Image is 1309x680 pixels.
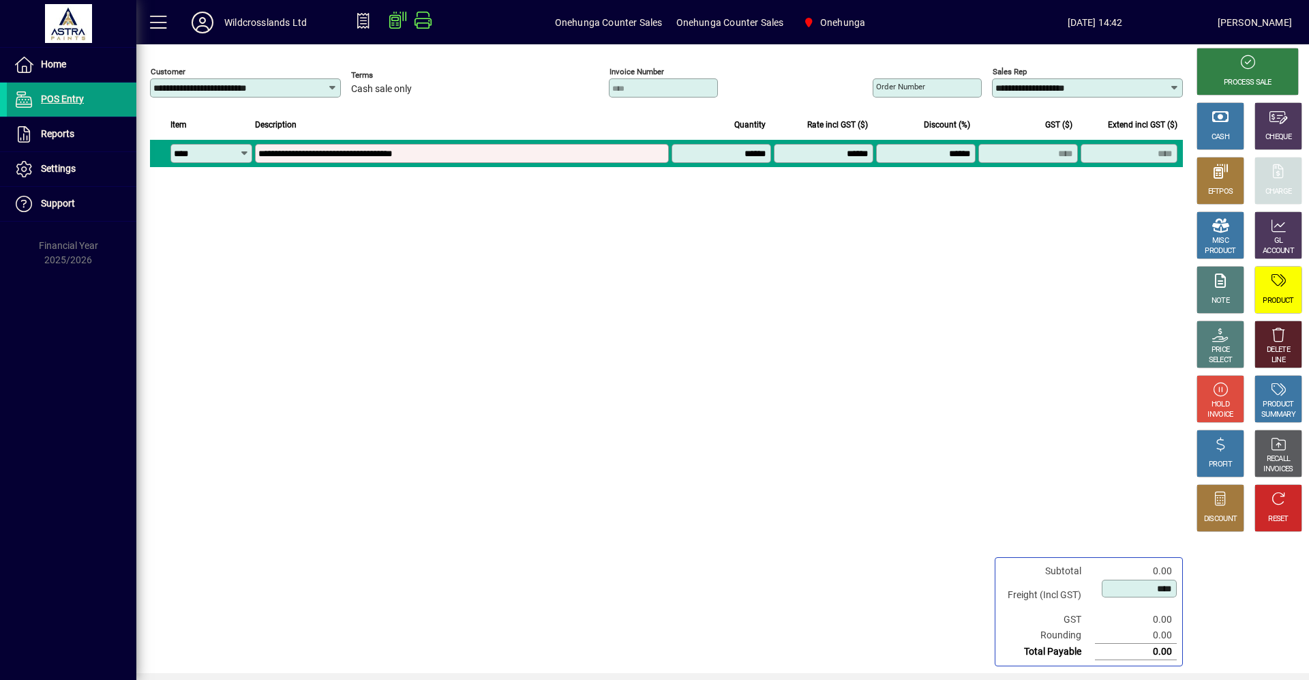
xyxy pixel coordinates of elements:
[1263,464,1293,475] div: INVOICES
[1212,236,1229,246] div: MISC
[924,117,970,132] span: Discount (%)
[1207,410,1233,420] div: INVOICE
[41,93,84,104] span: POS Entry
[1218,12,1292,33] div: [PERSON_NAME]
[1001,627,1095,644] td: Rounding
[351,84,412,95] span: Cash sale only
[1261,410,1295,420] div: SUMMARY
[555,12,663,33] span: Onehunga Counter Sales
[1208,187,1233,197] div: EFTPOS
[1205,246,1235,256] div: PRODUCT
[676,12,784,33] span: Onehunga Counter Sales
[41,198,75,209] span: Support
[1045,117,1072,132] span: GST ($)
[1263,400,1293,410] div: PRODUCT
[7,117,136,151] a: Reports
[1212,345,1230,355] div: PRICE
[807,117,868,132] span: Rate incl GST ($)
[1263,296,1293,306] div: PRODUCT
[1268,514,1289,524] div: RESET
[224,12,307,33] div: Wildcrosslands Ltd
[1267,345,1290,355] div: DELETE
[7,187,136,221] a: Support
[1212,132,1229,143] div: CASH
[1001,563,1095,579] td: Subtotal
[1263,246,1294,256] div: ACCOUNT
[351,71,433,80] span: Terms
[7,152,136,186] a: Settings
[1095,627,1177,644] td: 0.00
[41,59,66,70] span: Home
[1265,132,1291,143] div: CHEQUE
[255,117,297,132] span: Description
[1224,78,1272,88] div: PROCESS SALE
[1108,117,1177,132] span: Extend incl GST ($)
[170,117,187,132] span: Item
[1274,236,1283,246] div: GL
[972,12,1217,33] span: [DATE] 14:42
[41,128,74,139] span: Reports
[1001,612,1095,627] td: GST
[734,117,766,132] span: Quantity
[820,12,865,33] span: Onehunga
[41,163,76,174] span: Settings
[151,67,185,76] mat-label: Customer
[1204,514,1237,524] div: DISCOUNT
[876,82,925,91] mat-label: Order number
[1095,644,1177,660] td: 0.00
[993,67,1027,76] mat-label: Sales rep
[1095,612,1177,627] td: 0.00
[1267,454,1291,464] div: RECALL
[1209,355,1233,366] div: SELECT
[181,10,224,35] button: Profile
[1272,355,1285,366] div: LINE
[1212,296,1229,306] div: NOTE
[797,10,871,35] span: Onehunga
[1001,644,1095,660] td: Total Payable
[610,67,664,76] mat-label: Invoice number
[1209,460,1232,470] div: PROFIT
[1265,187,1292,197] div: CHARGE
[7,48,136,82] a: Home
[1212,400,1229,410] div: HOLD
[1001,579,1095,612] td: Freight (Incl GST)
[1095,563,1177,579] td: 0.00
